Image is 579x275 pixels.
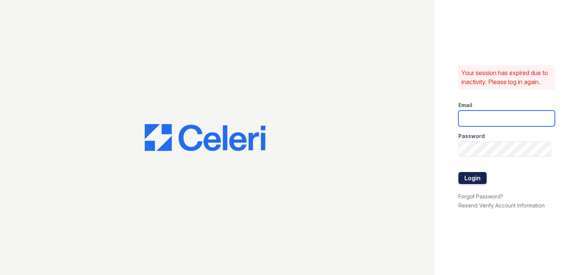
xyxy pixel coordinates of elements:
[458,172,487,184] button: Login
[145,124,265,151] img: CE_Logo_Blue-a8612792a0a2168367f1c8372b55b34899dd931a85d93a1a3d3e32e68fde9ad4.png
[461,68,552,86] p: Your session has expired due to inactivity. Please log in again.
[458,193,503,200] a: Forgot Password?
[458,101,472,109] label: Email
[458,132,485,140] label: Password
[458,202,545,209] a: Resend Verify Account Information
